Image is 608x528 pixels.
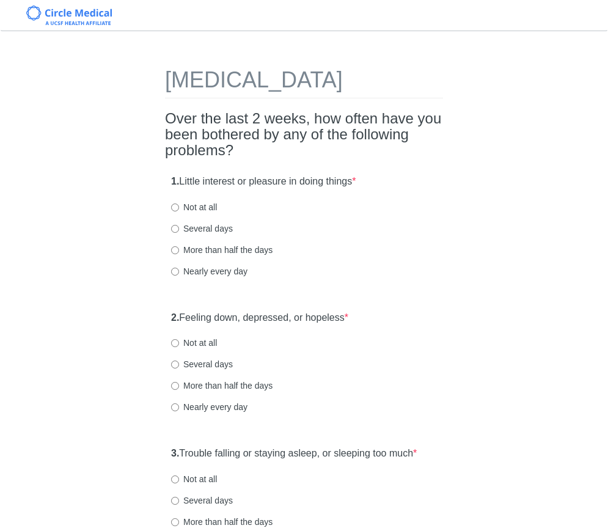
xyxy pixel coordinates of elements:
label: Not at all [171,473,217,485]
label: Several days [171,358,233,370]
h2: Over the last 2 weeks, how often have you been bothered by any of the following problems? [165,111,443,159]
input: Nearly every day [171,268,179,276]
input: More than half the days [171,246,179,254]
label: More than half the days [171,516,273,528]
strong: 3. [171,448,179,458]
strong: 1. [171,176,179,186]
input: Not at all [171,204,179,211]
label: Nearly every day [171,265,247,277]
input: Several days [171,361,179,369]
input: More than half the days [171,518,179,526]
label: Not at all [171,337,217,349]
input: More than half the days [171,382,179,390]
label: More than half the days [171,244,273,256]
strong: 2. [171,312,179,323]
label: Not at all [171,201,217,213]
label: More than half the days [171,380,273,392]
img: Circle Medical Logo [26,5,112,25]
label: Trouble falling or staying asleep, or sleeping too much [171,447,417,461]
label: Several days [171,494,233,507]
input: Nearly every day [171,403,179,411]
label: Nearly every day [171,401,247,413]
input: Not at all [171,339,179,347]
label: Feeling down, depressed, or hopeless [171,311,348,325]
input: Not at all [171,475,179,483]
h1: [MEDICAL_DATA] [165,68,443,98]
input: Several days [171,497,179,505]
label: Several days [171,222,233,235]
label: Little interest or pleasure in doing things [171,175,356,189]
input: Several days [171,225,179,233]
